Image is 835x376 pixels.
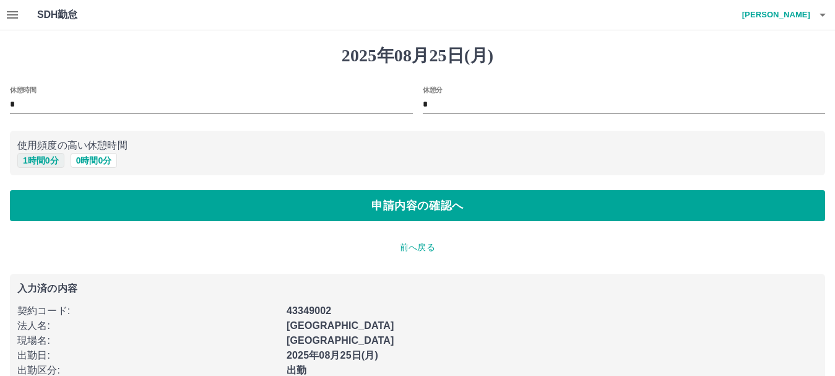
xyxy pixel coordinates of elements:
p: 前へ戻る [10,241,825,254]
p: 契約コード : [17,304,279,318]
label: 休憩分 [423,85,443,94]
p: 出勤日 : [17,348,279,363]
h1: 2025年08月25日(月) [10,45,825,66]
p: 入力済の内容 [17,284,818,294]
button: 1時間0分 [17,153,64,168]
p: 法人名 : [17,318,279,333]
b: [GEOGRAPHIC_DATA] [287,335,394,346]
label: 休憩時間 [10,85,36,94]
p: 使用頻度の高い休憩時間 [17,138,818,153]
b: 出勤 [287,365,306,375]
b: 43349002 [287,305,331,316]
p: 現場名 : [17,333,279,348]
b: 2025年08月25日(月) [287,350,378,361]
b: [GEOGRAPHIC_DATA] [287,320,394,331]
button: 0時間0分 [71,153,118,168]
button: 申請内容の確認へ [10,190,825,221]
